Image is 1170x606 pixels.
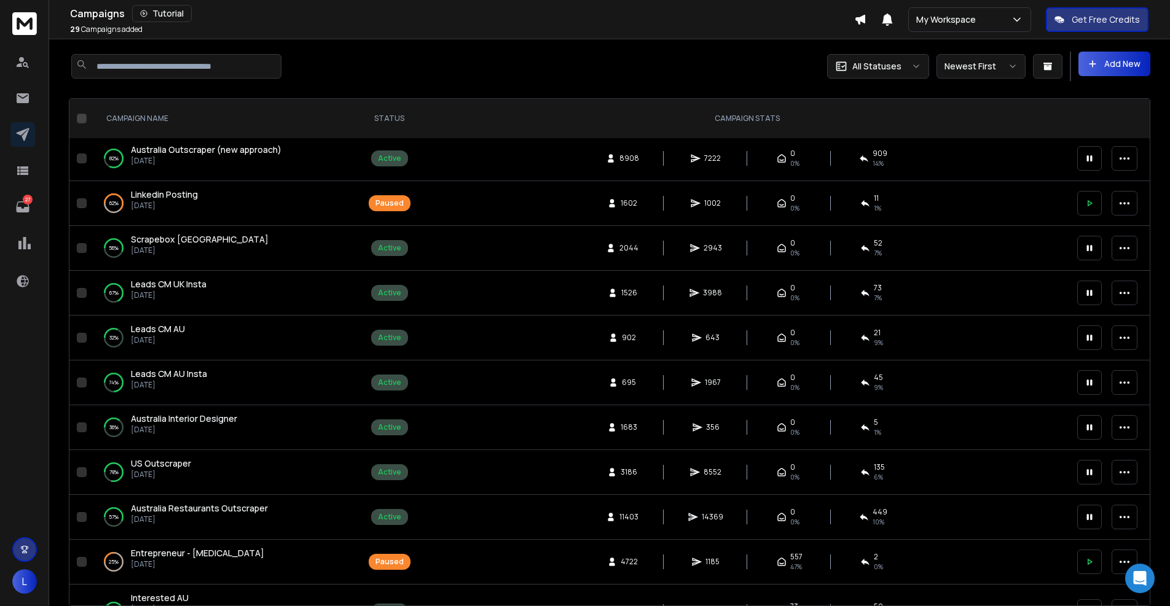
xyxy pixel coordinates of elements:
[131,425,237,435] p: [DATE]
[92,405,355,450] td: 36%Australia Interior Designer[DATE]
[790,158,799,168] span: 0%
[12,569,37,594] span: L
[92,99,355,139] th: CAMPAIGN NAME
[1125,564,1155,593] div: Open Intercom Messenger
[705,378,721,387] span: 1967
[874,293,882,303] span: 7 %
[131,413,237,425] a: Australia Interior Designer
[131,278,206,290] span: Leads CM UK Insta
[92,450,355,495] td: 79%US Outscraper[DATE]
[874,552,878,562] span: 2
[704,467,721,477] span: 8552
[874,203,881,213] span: 1 %
[790,283,795,293] span: 0
[131,547,264,559] a: Entrepreneur - [MEDICAL_DATA]
[109,511,119,523] p: 57 %
[109,287,119,299] p: 67 %
[790,293,799,303] span: 0%
[378,243,401,253] div: Active
[1072,14,1140,26] p: Get Free Credits
[790,193,795,203] span: 0
[874,383,883,392] span: 9 %
[92,181,355,226] td: 62%Linkedin Posting[DATE]
[621,467,637,477] span: 3186
[131,335,185,345] p: [DATE]
[375,557,404,567] div: Paused
[92,271,355,316] td: 67%Leads CM UK Insta[DATE]
[1078,52,1150,76] button: Add New
[874,338,883,348] span: 9 %
[109,556,119,568] p: 25 %
[873,507,887,517] span: 449
[790,418,795,427] span: 0
[131,144,281,156] a: Australia Outscraper (new approach)
[874,238,882,248] span: 52
[790,472,799,482] span: 0%
[873,149,887,158] span: 909
[619,153,639,163] span: 8908
[874,193,879,203] span: 11
[131,278,206,290] a: Leads CM UK Insta
[378,422,401,432] div: Active
[790,203,799,213] span: 0%
[70,5,854,22] div: Campaigns
[790,328,795,338] span: 0
[131,290,206,300] p: [DATE]
[790,373,795,383] span: 0
[916,14,981,26] p: My Workspace
[790,338,799,348] span: 0%
[131,515,268,524] p: [DATE]
[92,540,355,585] td: 25%Entrepreneur - [MEDICAL_DATA][DATE]
[702,512,723,522] span: 14369
[131,470,191,480] p: [DATE]
[131,592,189,604] a: Interested AU
[703,288,722,298] span: 3988
[621,422,637,432] span: 1683
[131,188,198,201] a: Linkedin Posting
[874,562,883,572] span: 0 %
[131,144,281,155] span: Australia Outscraper (new approach)
[621,198,637,208] span: 1602
[874,248,882,258] span: 7 %
[790,149,795,158] span: 0
[378,378,401,387] div: Active
[873,158,884,168] span: 14 %
[109,421,119,433] p: 36 %
[852,60,901,72] p: All Statuses
[92,316,355,360] td: 32%Leads CM AU[DATE]
[131,246,269,255] p: [DATE]
[131,368,207,380] a: Leads CM AU Insta
[131,457,191,470] a: US Outscraper
[70,25,143,34] p: Campaigns added
[131,323,185,335] span: Leads CM AU
[622,333,636,343] span: 902
[109,376,119,389] p: 74 %
[355,99,424,139] th: STATUS
[619,243,638,253] span: 2044
[874,462,885,472] span: 135
[131,559,264,569] p: [DATE]
[23,195,33,204] p: 27
[132,5,192,22] button: Tutorial
[621,557,638,567] span: 4722
[109,242,119,254] p: 56 %
[378,512,401,522] div: Active
[109,466,119,478] p: 79 %
[790,383,799,392] span: 0%
[621,288,637,298] span: 1526
[874,418,878,427] span: 5
[92,136,355,181] td: 82%Australia Outscraper (new approach)[DATE]
[131,188,198,200] span: Linkedin Posting
[378,288,401,298] div: Active
[131,233,269,246] a: Scrapebox [GEOGRAPHIC_DATA]
[70,24,80,34] span: 29
[704,243,722,253] span: 2943
[109,197,119,209] p: 62 %
[705,333,720,343] span: 643
[704,153,721,163] span: 7222
[706,422,720,432] span: 356
[874,373,883,383] span: 45
[92,226,355,271] td: 56%Scrapebox [GEOGRAPHIC_DATA][DATE]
